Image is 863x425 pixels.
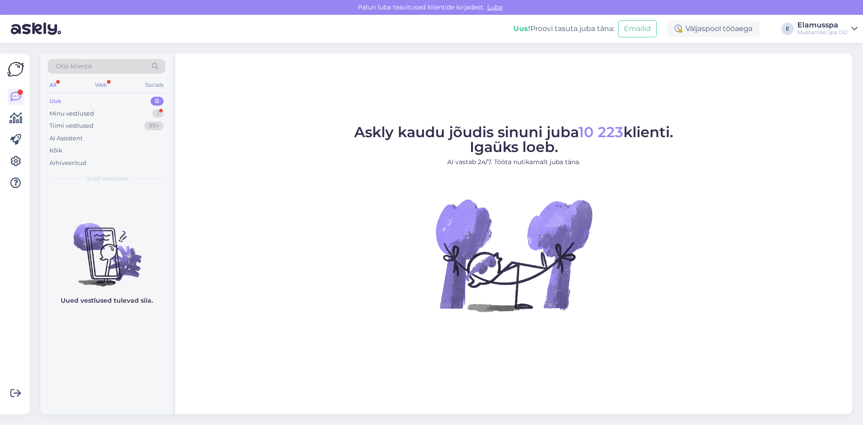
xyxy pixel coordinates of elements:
[61,296,153,305] p: Uued vestlused tulevad siia.
[144,121,164,130] div: 99+
[49,159,86,168] div: Arhiveeritud
[86,174,128,183] span: Uued vestlused
[433,174,595,336] img: No Chat active
[667,21,760,37] div: Väljaspool tööaega
[49,134,83,143] div: AI Assistent
[797,22,848,29] div: Elamusspa
[49,146,62,155] div: Kõik
[48,79,58,91] div: All
[152,109,164,118] div: 1
[354,123,673,156] span: Askly kaudu jõudis sinuni juba klienti. Igaüks loeb.
[513,23,614,34] div: Proovi tasuta juba täna:
[485,3,505,11] span: Luba
[49,109,94,118] div: Minu vestlused
[781,22,794,35] div: E
[151,97,164,106] div: 0
[40,207,173,288] img: No chats
[797,29,848,36] div: Mustamäe Spa OÜ
[93,79,109,91] div: Web
[797,22,858,36] a: ElamusspaMustamäe Spa OÜ
[578,123,623,141] span: 10 223
[354,157,673,167] p: AI vastab 24/7. Tööta nutikamalt juba täna.
[143,79,165,91] div: Socials
[7,61,24,78] img: Askly Logo
[49,121,93,130] div: Tiimi vestlused
[618,20,657,37] button: Emailid
[56,62,92,71] span: Otsi kliente
[513,24,530,33] b: Uus!
[49,97,61,106] div: Uus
